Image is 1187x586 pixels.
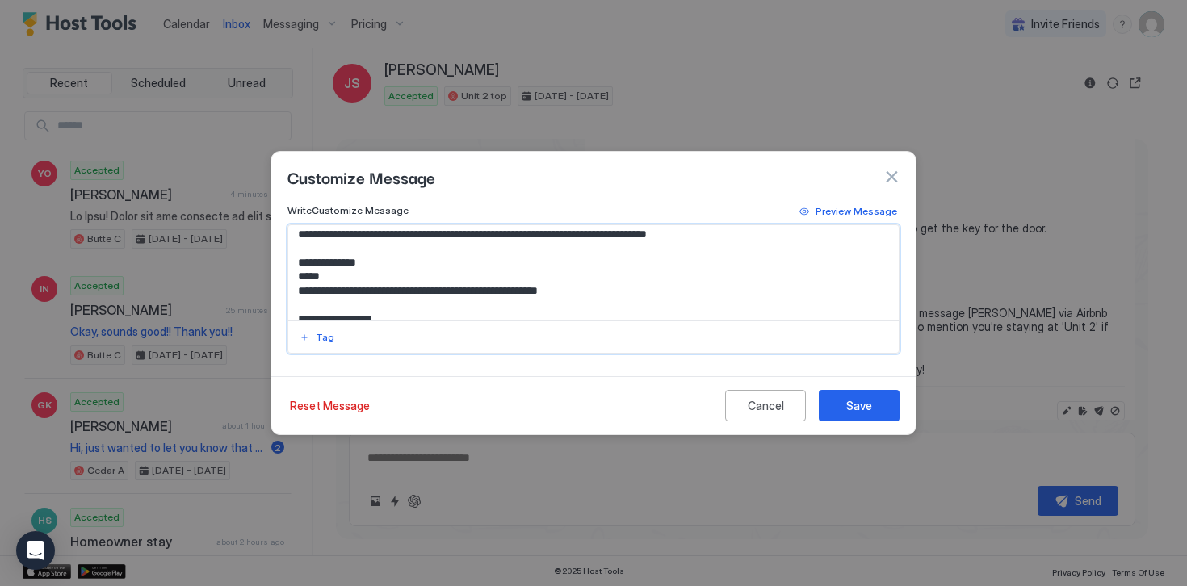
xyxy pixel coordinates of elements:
div: Open Intercom Messenger [16,531,55,570]
span: Write Customize Message [287,204,409,216]
div: Preview Message [816,204,897,219]
button: Reset Message [287,390,372,421]
div: Tag [316,330,334,345]
div: Save [846,397,872,414]
span: Customize Message [287,165,435,189]
button: Save [819,390,900,421]
button: Tag [297,328,337,347]
button: Cancel [725,390,806,421]
textarea: Input Field [288,225,899,320]
div: Reset Message [290,397,370,414]
button: Preview Message [797,202,900,221]
div: Cancel [748,397,784,414]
